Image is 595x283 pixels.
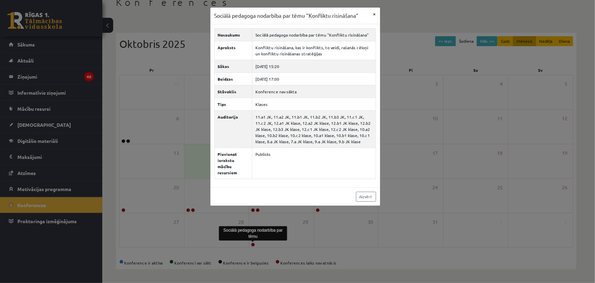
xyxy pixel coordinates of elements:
td: [DATE] 17:00 [252,72,376,85]
th: Apraksts [214,41,252,60]
th: Tips [214,98,252,110]
td: [DATE] 15:20 [252,60,376,72]
th: Stāvoklis [214,85,252,98]
td: Klases [252,98,376,110]
td: Konference nav sākta [252,85,376,98]
td: 11.a1 JK, 11.a2 JK, 11.b1 JK, 11.b2 JK, 11.b3 JK, 11.c1 JK, 11.c2 JK, 12.a1 JK klase, 12.a2 JK kl... [252,110,376,148]
button: × [369,8,380,21]
th: Sākas [214,60,252,72]
th: Beidzas [214,72,252,85]
th: Nosaukums [214,28,252,41]
td: Sociālā pedagoga nodarbība par tēmu "Konfliktu risināšana" [252,28,376,41]
div: Sociālā pedagoga nodarbība par tēmu [219,226,287,241]
a: Aizvērt [356,192,376,202]
th: Pievienot ierakstu mācību resursiem [214,148,252,179]
td: Publisks [252,148,376,179]
td: Konfliktu risināšana, kas ir konflikts, to veidi, rašanās cēloņi un konfliktu risināšanas stratēģ... [252,41,376,60]
h3: Sociālā pedagoga nodarbība par tēmu "Konfliktu risināšana" [214,12,359,20]
th: Auditorija [214,110,252,148]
